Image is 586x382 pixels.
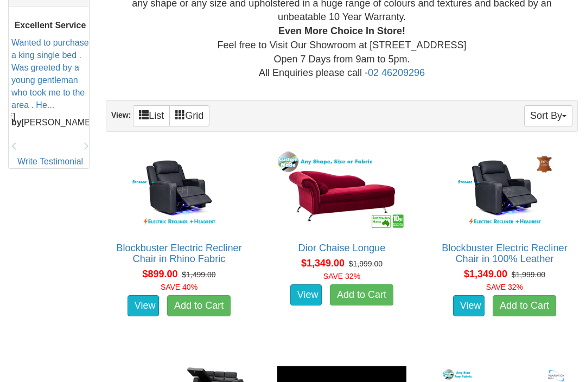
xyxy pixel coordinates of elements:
[330,284,393,306] a: Add to Cart
[368,67,425,78] a: 02 46209296
[142,269,177,279] span: $899.00
[169,105,209,126] a: Grid
[112,149,246,232] img: Blockbuster Electric Recliner Chair in Rhino Fabric
[167,295,231,317] a: Add to Cart
[11,38,89,109] a: Wanted to purchase a king single bed . Was greeted by a young gentleman who took me to the area ....
[17,157,83,166] a: Write Testimonial
[116,243,241,264] a: Blockbuster Electric Recliner Chair in Rhino Fabric
[486,283,523,291] font: SAVE 32%
[182,270,215,279] del: $1,499.00
[298,243,386,253] a: Dior Chaise Longue
[301,258,345,269] span: $1,349.00
[493,295,556,317] a: Add to Cart
[161,283,198,291] font: SAVE 40%
[111,111,131,119] strong: View:
[464,269,507,279] span: $1,349.00
[323,272,360,281] font: SAVE 32%
[442,243,567,264] a: Blockbuster Electric Recliner Chair in 100% Leather
[349,259,383,268] del: $1,999.00
[278,26,405,36] b: Even More Choice In Store!
[453,295,485,317] a: View
[11,117,89,129] p: [PERSON_NAME]
[275,149,409,232] img: Dior Chaise Longue
[524,105,572,126] button: Sort By
[128,295,159,317] a: View
[15,20,86,29] b: Excellent Service
[133,105,170,126] a: List
[11,118,22,127] b: by
[290,284,322,306] a: View
[512,270,545,279] del: $1,999.00
[437,149,572,232] img: Blockbuster Electric Recliner Chair in 100% Leather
